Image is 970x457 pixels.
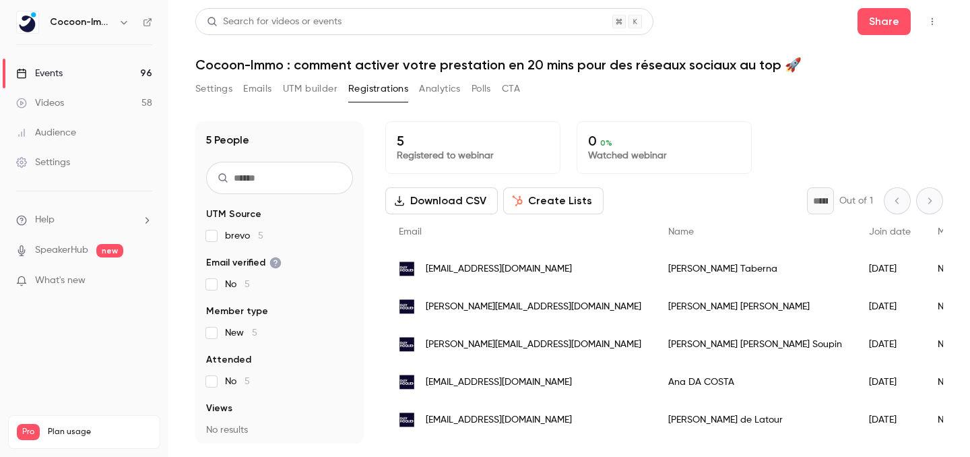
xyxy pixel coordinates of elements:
[426,262,572,276] span: [EMAIL_ADDRESS][DOMAIN_NAME]
[855,363,924,401] div: [DATE]
[655,363,855,401] div: Ana DA COSTA
[869,227,911,237] span: Join date
[397,133,549,149] p: 5
[399,227,422,237] span: Email
[206,423,353,437] p: No results
[35,243,88,257] a: SpeakerHub
[855,401,924,439] div: [DATE]
[48,427,152,437] span: Plan usage
[225,326,257,340] span: New
[258,231,263,241] span: 5
[655,326,855,363] div: [PERSON_NAME] [PERSON_NAME] Soupin
[16,126,76,140] div: Audience
[588,133,740,149] p: 0
[655,401,855,439] div: [PERSON_NAME] de Latour
[35,213,55,227] span: Help
[96,244,123,257] span: new
[206,132,249,148] h1: 5 People
[419,78,461,100] button: Analytics
[426,375,572,390] span: [EMAIL_ADDRESS][DOMAIN_NAME]
[472,78,491,100] button: Polls
[225,375,250,388] span: No
[206,256,282,270] span: Email verified
[206,305,268,318] span: Member type
[655,250,855,288] div: [PERSON_NAME] Taberna
[858,8,911,35] button: Share
[245,377,250,386] span: 5
[855,250,924,288] div: [DATE]
[399,336,415,353] img: guyhoquet.com
[588,149,740,162] p: Watched webinar
[283,78,337,100] button: UTM builder
[426,300,641,314] span: [PERSON_NAME][EMAIL_ADDRESS][DOMAIN_NAME]
[16,156,70,169] div: Settings
[136,275,152,287] iframe: Noticeable Trigger
[195,78,232,100] button: Settings
[206,402,232,415] span: Views
[855,326,924,363] div: [DATE]
[426,413,572,427] span: [EMAIL_ADDRESS][DOMAIN_NAME]
[225,278,250,291] span: No
[243,78,271,100] button: Emails
[839,194,873,208] p: Out of 1
[502,78,520,100] button: CTA
[16,67,63,80] div: Events
[206,353,251,367] span: Attended
[503,187,604,214] button: Create Lists
[668,227,694,237] span: Name
[50,16,113,29] h6: Cocoon-Immo
[206,208,261,221] span: UTM Source
[17,424,40,440] span: Pro
[348,78,408,100] button: Registrations
[397,149,549,162] p: Registered to webinar
[245,280,250,289] span: 5
[16,96,64,110] div: Videos
[195,57,943,73] h1: Cocoon-Immo : comment activer votre prestation en 20 mins pour des réseaux sociaux au top 🚀
[17,11,38,33] img: Cocoon-Immo
[399,374,415,390] img: guyhoquet.com
[385,187,498,214] button: Download CSV
[16,213,152,227] li: help-dropdown-opener
[399,299,415,315] img: guyhoquet.com
[399,261,415,277] img: guyhoquet.com
[426,338,641,352] span: [PERSON_NAME][EMAIL_ADDRESS][DOMAIN_NAME]
[855,288,924,326] div: [DATE]
[600,138,612,148] span: 0 %
[207,15,342,29] div: Search for videos or events
[655,288,855,326] div: [PERSON_NAME] [PERSON_NAME]
[225,229,263,243] span: brevo
[399,412,415,428] img: guyhoquet.com
[35,274,86,288] span: What's new
[252,328,257,338] span: 5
